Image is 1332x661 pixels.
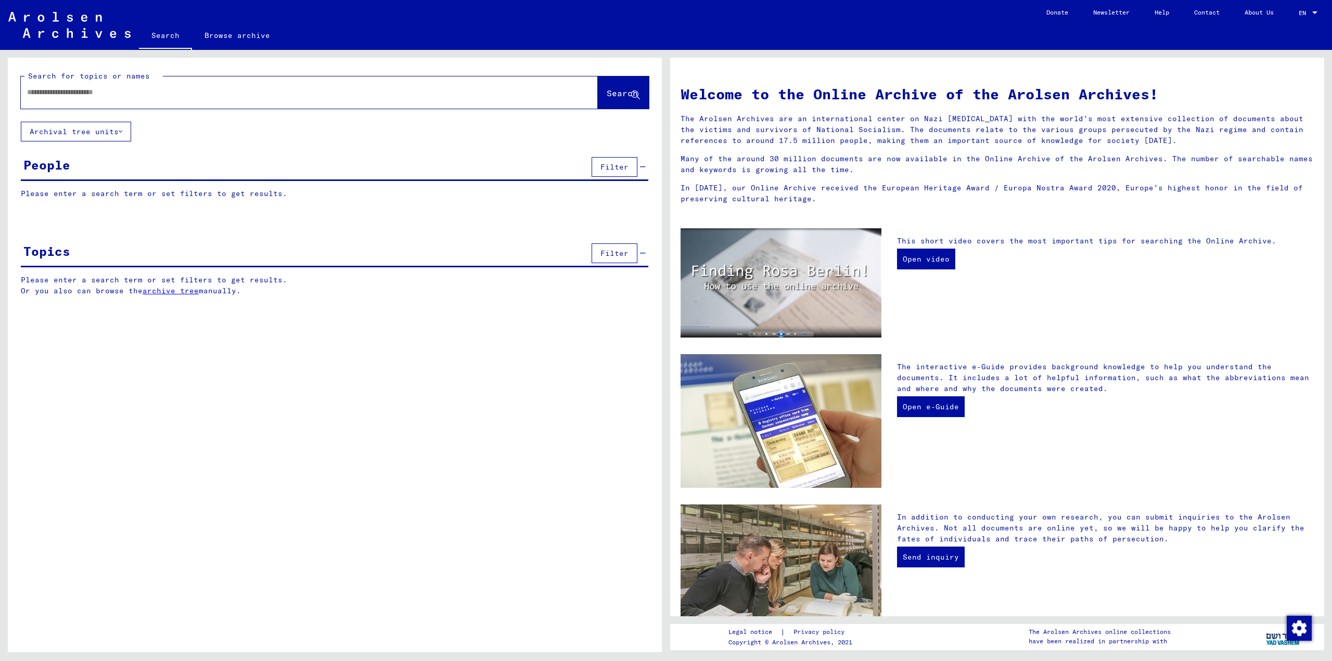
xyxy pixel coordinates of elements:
button: Search [598,76,649,109]
img: video.jpg [681,228,881,338]
p: Please enter a search term or set filters to get results. Or you also can browse the manually. [21,275,649,296]
a: Browse archive [192,23,283,48]
button: Filter [592,243,637,263]
span: Search [607,88,638,98]
p: The interactive e-Guide provides background knowledge to help you understand the documents. It in... [897,361,1314,394]
a: Open video [897,249,955,269]
p: The Arolsen Archives are an international center on Nazi [MEDICAL_DATA] with the world’s most ext... [681,113,1314,146]
p: Many of the around 30 million documents are now available in the Online Archive of the Arolsen Ar... [681,153,1314,175]
span: Filter [600,162,629,172]
div: Topics [23,242,70,261]
p: The Arolsen Archives online collections [1029,627,1171,637]
p: Copyright © Arolsen Archives, 2021 [728,638,857,647]
a: Search [139,23,192,50]
h1: Welcome to the Online Archive of the Arolsen Archives! [681,83,1314,105]
p: Please enter a search term or set filters to get results. [21,188,648,199]
a: Legal notice [728,627,780,638]
a: Open e-Guide [897,396,965,417]
a: Send inquiry [897,547,965,567]
button: Archival tree units [21,122,131,141]
p: have been realized in partnership with [1029,637,1171,646]
img: Change consent [1287,616,1312,641]
p: In addition to conducting your own research, you can submit inquiries to the Arolsen Archives. No... [897,512,1314,545]
mat-label: Search for topics or names [28,71,150,81]
a: Privacy policy [785,627,857,638]
img: Arolsen_neg.svg [8,12,131,38]
img: yv_logo.png [1264,624,1303,650]
img: inquiries.jpg [681,504,881,639]
p: This short video covers the most important tips for searching the Online Archive. [897,236,1314,247]
button: Filter [592,157,637,177]
div: | [728,627,857,638]
a: archive tree [143,286,199,295]
img: eguide.jpg [681,354,881,488]
span: Filter [600,249,629,258]
p: In [DATE], our Online Archive received the European Heritage Award / Europa Nostra Award 2020, Eu... [681,183,1314,204]
div: People [23,155,70,174]
span: EN [1299,9,1310,17]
